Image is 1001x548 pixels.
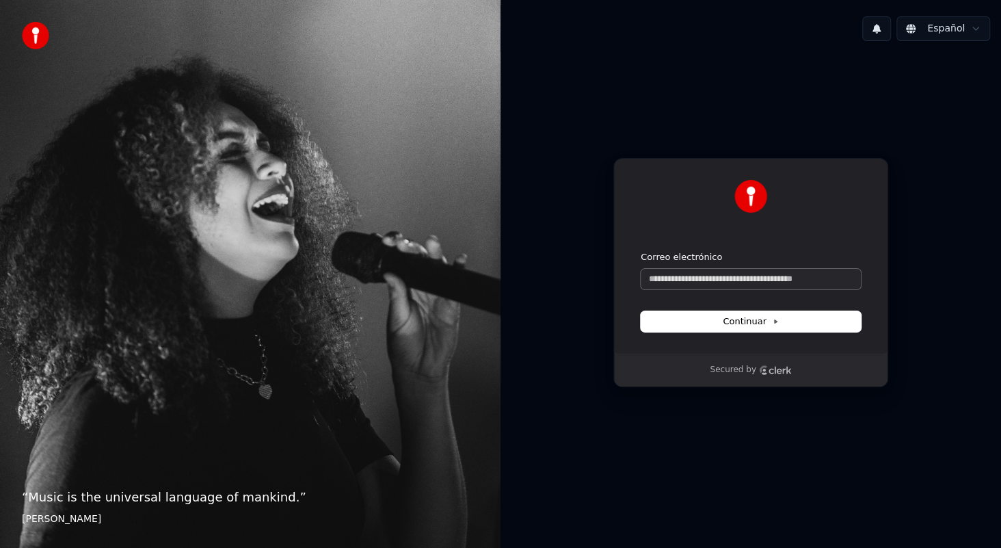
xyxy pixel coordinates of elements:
p: “ Music is the universal language of mankind. ” [22,488,479,507]
label: Correo electrónico [641,251,722,263]
p: Secured by [710,365,756,376]
button: Continuar [641,311,861,332]
a: Clerk logo [759,365,792,375]
span: Continuar [723,315,779,328]
img: Youka [734,180,767,213]
img: youka [22,22,49,49]
footer: [PERSON_NAME] [22,512,479,526]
